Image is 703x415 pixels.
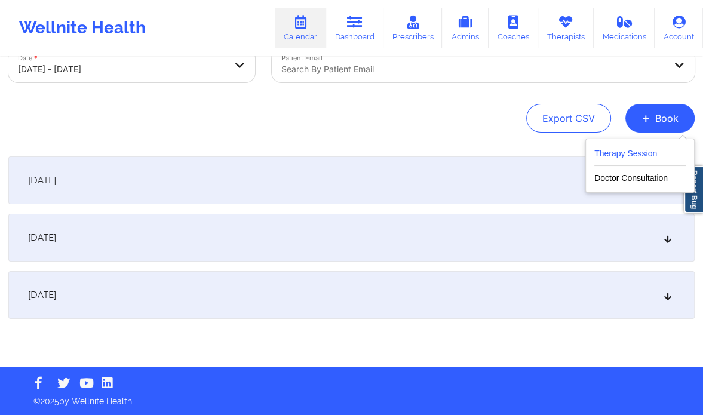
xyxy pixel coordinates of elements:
button: Export CSV [526,104,611,133]
a: Admins [442,8,489,48]
a: Therapists [538,8,594,48]
button: +Book [625,104,695,133]
a: Prescribers [383,8,443,48]
span: + [641,115,650,121]
button: Doctor Consultation [594,166,686,185]
div: [DATE] - [DATE] [18,56,226,82]
a: Account [655,8,703,48]
a: Dashboard [326,8,383,48]
span: [DATE] [28,232,56,244]
span: [DATE] [28,174,56,186]
a: Calendar [275,8,326,48]
button: Therapy Session [594,146,686,166]
a: Coaches [489,8,538,48]
p: © 2025 by Wellnite Health [25,387,678,407]
span: [DATE] [28,289,56,301]
a: Medications [594,8,655,48]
